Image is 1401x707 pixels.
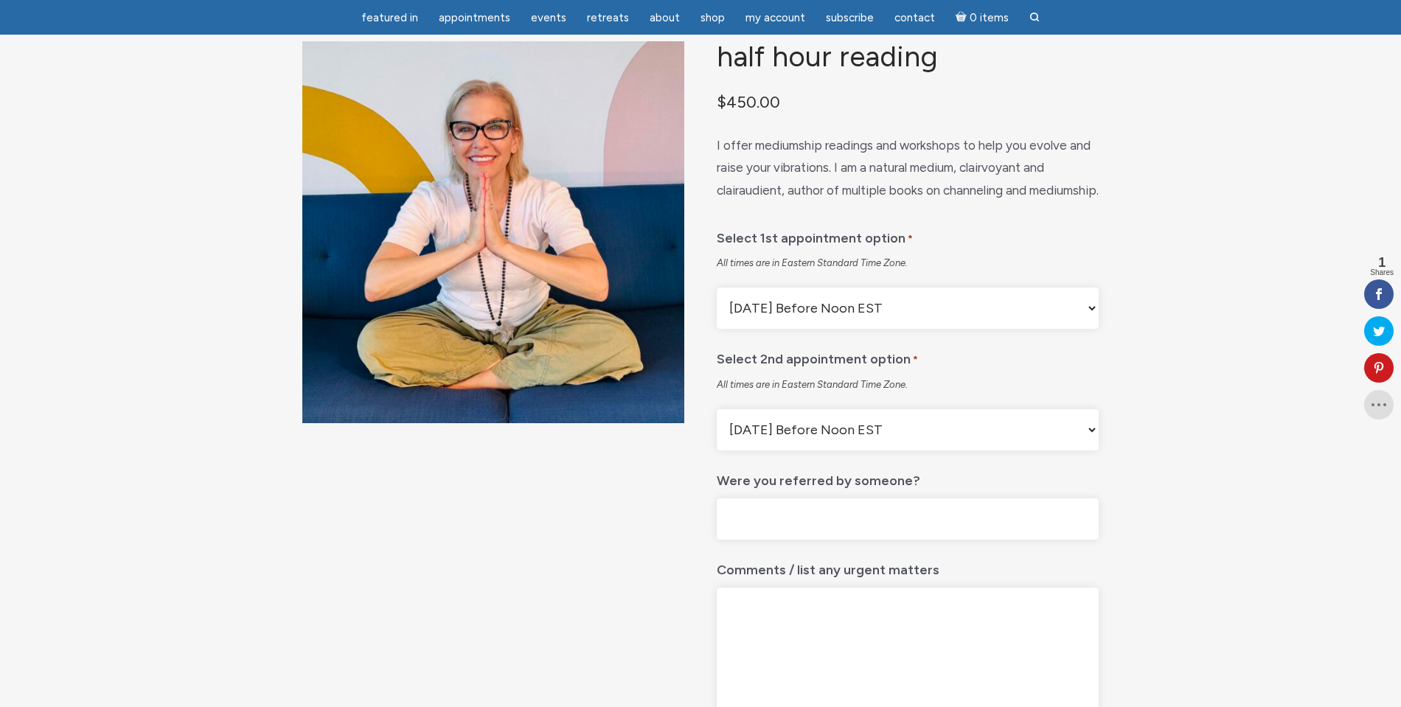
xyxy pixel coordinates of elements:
[361,11,418,24] span: featured in
[717,257,1099,270] div: All times are in Eastern Standard Time Zone.
[1370,256,1394,269] span: 1
[745,11,805,24] span: My Account
[817,4,883,32] a: Subscribe
[522,4,575,32] a: Events
[737,4,814,32] a: My Account
[886,4,944,32] a: Contact
[641,4,689,32] a: About
[717,92,726,111] span: $
[692,4,734,32] a: Shop
[717,462,920,492] label: Were you referred by someone?
[894,11,935,24] span: Contact
[717,220,913,251] label: Select 1st appointment option
[956,11,970,24] i: Cart
[970,13,1009,24] span: 0 items
[531,11,566,24] span: Events
[439,11,510,24] span: Appointments
[826,11,874,24] span: Subscribe
[717,551,939,582] label: Comments / list any urgent matters
[587,11,629,24] span: Retreats
[717,134,1099,202] p: I offer mediumship readings and workshops to help you evolve and raise your vibrations. I am a na...
[717,41,1099,73] h1: Half Hour Reading
[717,92,780,111] bdi: 450.00
[578,4,638,32] a: Retreats
[717,378,1099,391] div: All times are in Eastern Standard Time Zone.
[430,4,519,32] a: Appointments
[650,11,680,24] span: About
[352,4,427,32] a: featured in
[700,11,725,24] span: Shop
[947,2,1018,32] a: Cart0 items
[717,341,918,372] label: Select 2nd appointment option
[1370,269,1394,276] span: Shares
[302,41,684,423] img: Half Hour Reading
